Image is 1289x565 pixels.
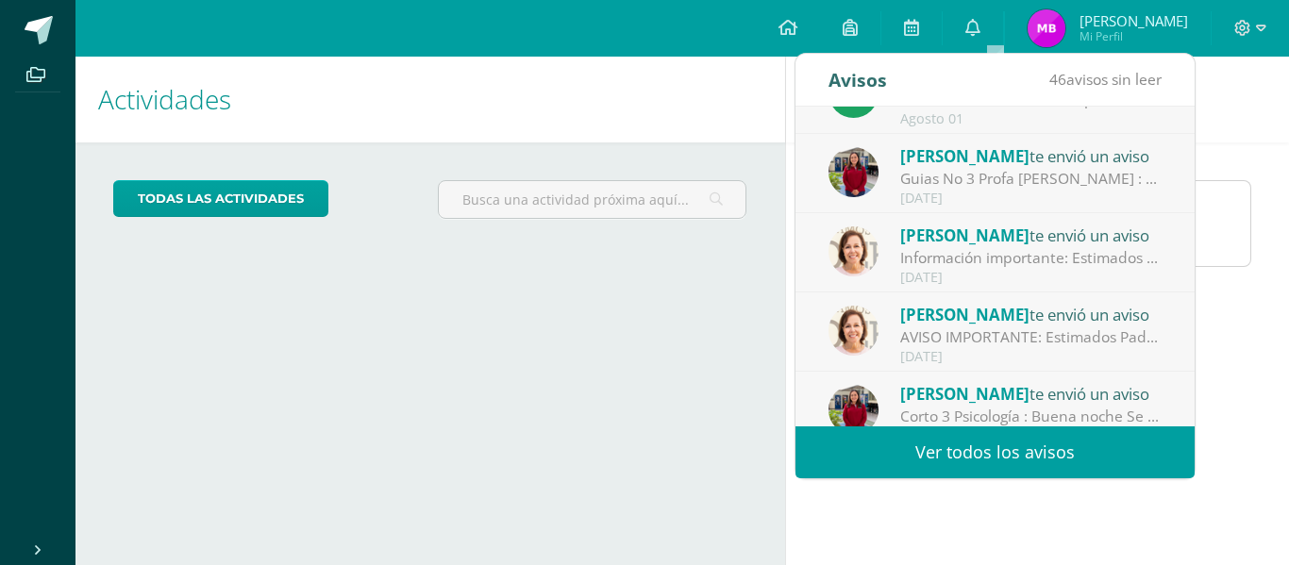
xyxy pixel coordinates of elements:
div: [DATE] [900,349,1163,365]
input: Busca una actividad próxima aquí... [439,181,746,218]
span: [PERSON_NAME] [1080,11,1188,30]
div: te envió un aviso [900,302,1163,326]
span: 46 [1049,69,1066,90]
div: te envió un aviso [900,223,1163,247]
div: Corto 3 Psicología : Buena noche Se les informa que el corto de psicología programado para el lun... [900,406,1163,427]
span: avisos sin leer [1049,69,1162,90]
div: [DATE] [900,191,1163,207]
span: [PERSON_NAME] [900,224,1030,246]
span: Mi Perfil [1080,28,1188,44]
a: Ver todos los avisos [795,426,1195,478]
span: [PERSON_NAME] [900,383,1030,405]
a: todas las Actividades [113,180,328,217]
h1: Actividades [98,57,762,142]
img: c73c3e7115ebaba44cf6c1e27de5d20f.png [829,306,879,356]
div: Avisos [829,54,887,106]
img: e1f0730b59be0d440f55fb027c9eff26.png [829,385,879,435]
div: te envió un aviso [900,143,1163,168]
img: c73c3e7115ebaba44cf6c1e27de5d20f.png [829,226,879,276]
span: [PERSON_NAME] [900,304,1030,325]
div: [DATE] [900,270,1163,286]
img: 232d4753b3ec5be6c6ae134434d644f0.png [1028,9,1065,47]
img: e1f0730b59be0d440f55fb027c9eff26.png [829,147,879,197]
div: AVISO IMPORTANTE: Estimados Padres de Familia: Agradezco su atención al siguiente aviso. Saludes;... [900,326,1163,348]
div: te envió un aviso [900,381,1163,406]
span: [PERSON_NAME] [900,145,1030,167]
div: Agosto 01 [900,111,1163,127]
div: Guias No 3 Profa Ligia Vega : Se les informa tomar nota, las últimas guías de la unidad de las cl... [900,168,1163,190]
div: Información importante: Estimados padres de familia: Reciban un cordial saludo. Con el fin de vel... [900,247,1163,269]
